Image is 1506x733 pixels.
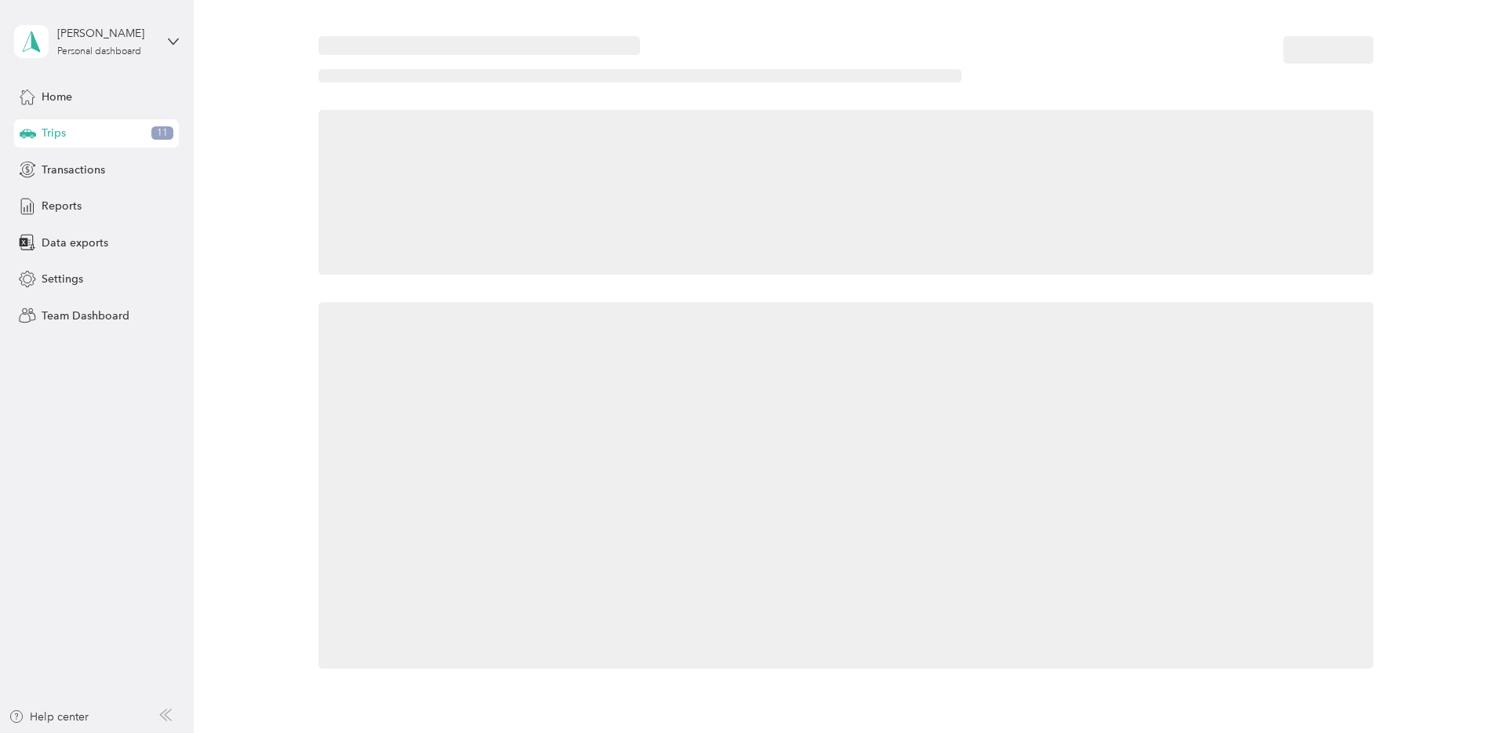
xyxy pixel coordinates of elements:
span: Reports [42,198,82,214]
span: Data exports [42,235,108,251]
button: Help center [9,709,89,725]
iframe: Everlance-gr Chat Button Frame [1418,645,1506,733]
div: Personal dashboard [57,47,141,57]
span: 11 [151,126,173,140]
span: Settings [42,271,83,287]
span: Trips [42,125,66,141]
span: Home [42,89,72,105]
div: [PERSON_NAME] [57,25,155,42]
span: Transactions [42,162,105,178]
span: Team Dashboard [42,308,129,324]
